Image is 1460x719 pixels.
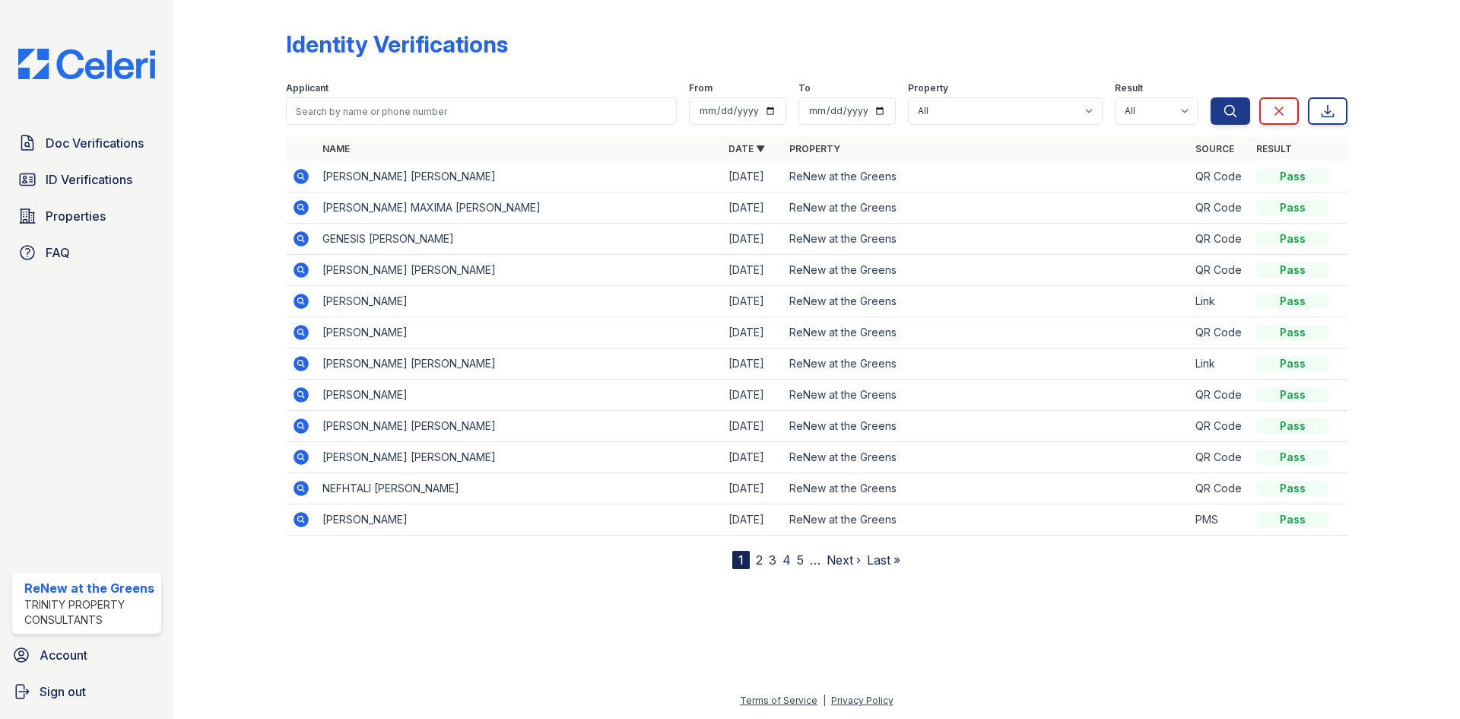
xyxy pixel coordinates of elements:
[732,551,750,569] div: 1
[783,504,1189,536] td: ReNew at the Greens
[1256,231,1329,247] div: Pass
[6,49,167,79] img: CE_Logo_Blue-a8612792a0a2168367f1c8372b55b34899dd931a85d93a1a3d3e32e68fde9ad4.png
[316,411,722,442] td: [PERSON_NAME] [PERSON_NAME]
[1256,418,1329,434] div: Pass
[1256,450,1329,465] div: Pass
[722,380,783,411] td: [DATE]
[1256,356,1329,371] div: Pass
[316,224,722,255] td: GENESIS [PERSON_NAME]
[810,551,820,569] span: …
[1256,325,1329,340] div: Pass
[722,255,783,286] td: [DATE]
[1256,387,1329,402] div: Pass
[783,255,1189,286] td: ReNew at the Greens
[12,237,161,268] a: FAQ
[740,695,817,706] a: Terms of Service
[783,286,1189,317] td: ReNew at the Greens
[722,442,783,473] td: [DATE]
[783,473,1189,504] td: ReNew at the Greens
[722,192,783,224] td: [DATE]
[1256,512,1329,527] div: Pass
[1256,200,1329,215] div: Pass
[12,128,161,158] a: Doc Verifications
[12,201,161,231] a: Properties
[783,411,1189,442] td: ReNew at the Greens
[689,82,713,94] label: From
[1256,294,1329,309] div: Pass
[797,552,804,568] a: 5
[1189,255,1250,286] td: QR Code
[316,473,722,504] td: NEFHTALI [PERSON_NAME]
[867,552,900,568] a: Last »
[783,380,1189,411] td: ReNew at the Greens
[783,161,1189,192] td: ReNew at the Greens
[1189,317,1250,348] td: QR Code
[46,134,144,152] span: Doc Verifications
[722,473,783,504] td: [DATE]
[722,224,783,255] td: [DATE]
[1189,411,1250,442] td: QR Code
[316,442,722,473] td: [PERSON_NAME] [PERSON_NAME]
[1189,504,1250,536] td: PMS
[722,317,783,348] td: [DATE]
[1256,143,1292,154] a: Result
[46,207,106,225] span: Properties
[908,82,948,94] label: Property
[798,82,811,94] label: To
[782,552,791,568] a: 4
[316,317,722,348] td: [PERSON_NAME]
[40,682,86,701] span: Sign out
[316,161,722,192] td: [PERSON_NAME] [PERSON_NAME]
[12,164,161,195] a: ID Verifications
[783,192,1189,224] td: ReNew at the Greens
[316,348,722,380] td: [PERSON_NAME] [PERSON_NAME]
[722,286,783,317] td: [DATE]
[1189,442,1250,473] td: QR Code
[722,411,783,442] td: [DATE]
[756,552,763,568] a: 2
[316,286,722,317] td: [PERSON_NAME]
[1189,473,1250,504] td: QR Code
[831,695,893,706] a: Privacy Policy
[1195,143,1234,154] a: Source
[783,348,1189,380] td: ReNew at the Greens
[1189,224,1250,255] td: QR Code
[728,143,765,154] a: Date ▼
[6,640,167,670] a: Account
[24,579,155,597] div: ReNew at the Greens
[1189,348,1250,380] td: Link
[316,192,722,224] td: [PERSON_NAME] MAXIMA [PERSON_NAME]
[322,143,350,154] a: Name
[286,30,508,58] div: Identity Verifications
[1189,380,1250,411] td: QR Code
[316,380,722,411] td: [PERSON_NAME]
[1189,286,1250,317] td: Link
[1256,262,1329,278] div: Pass
[316,255,722,286] td: [PERSON_NAME] [PERSON_NAME]
[722,348,783,380] td: [DATE]
[1256,481,1329,496] div: Pass
[823,695,826,706] div: |
[24,597,155,628] div: Trinity Property Consultants
[1115,82,1143,94] label: Result
[6,676,167,707] a: Sign out
[827,552,861,568] a: Next ›
[769,552,776,568] a: 3
[46,170,132,189] span: ID Verifications
[783,224,1189,255] td: ReNew at the Greens
[286,82,328,94] label: Applicant
[40,646,87,664] span: Account
[783,442,1189,473] td: ReNew at the Greens
[1189,192,1250,224] td: QR Code
[722,161,783,192] td: [DATE]
[1256,169,1329,184] div: Pass
[1189,161,1250,192] td: QR Code
[316,504,722,536] td: [PERSON_NAME]
[722,504,783,536] td: [DATE]
[286,97,677,125] input: Search by name or phone number
[46,243,70,262] span: FAQ
[783,317,1189,348] td: ReNew at the Greens
[789,143,840,154] a: Property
